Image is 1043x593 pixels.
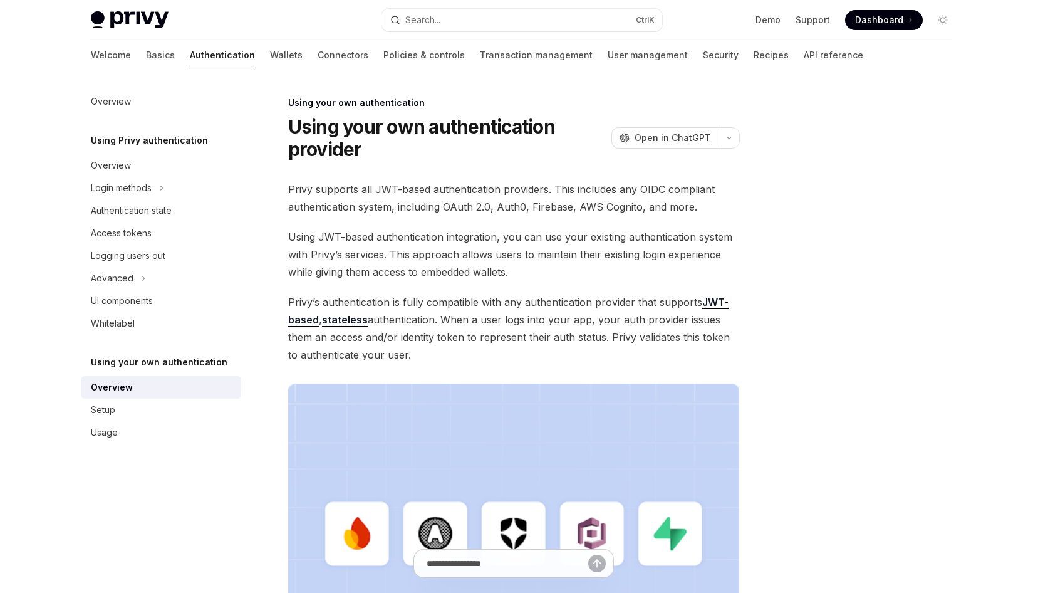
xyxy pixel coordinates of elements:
[91,11,169,29] img: light logo
[91,271,133,286] div: Advanced
[288,293,740,364] span: Privy’s authentication is fully compatible with any authentication provider that supports , authe...
[81,312,241,335] a: Whitelabel
[81,290,241,312] a: UI components
[81,199,241,222] a: Authentication state
[933,10,953,30] button: Toggle dark mode
[322,313,368,327] a: stateless
[318,40,368,70] a: Connectors
[288,97,740,109] div: Using your own authentication
[91,355,227,370] h5: Using your own authentication
[81,177,241,199] button: Toggle Login methods section
[190,40,255,70] a: Authentication
[81,421,241,444] a: Usage
[754,40,789,70] a: Recipes
[635,132,711,144] span: Open in ChatGPT
[845,10,923,30] a: Dashboard
[755,14,781,26] a: Demo
[855,14,903,26] span: Dashboard
[91,94,131,109] div: Overview
[91,226,152,241] div: Access tokens
[796,14,830,26] a: Support
[81,267,241,290] button: Toggle Advanced section
[427,550,588,577] input: Ask a question...
[91,248,165,263] div: Logging users out
[81,244,241,267] a: Logging users out
[288,228,740,281] span: Using JWT-based authentication integration, you can use your existing authentication system with ...
[81,222,241,244] a: Access tokens
[91,40,131,70] a: Welcome
[91,425,118,440] div: Usage
[81,90,241,113] a: Overview
[81,154,241,177] a: Overview
[611,127,719,149] button: Open in ChatGPT
[81,376,241,399] a: Overview
[91,133,208,148] h5: Using Privy authentication
[480,40,593,70] a: Transaction management
[381,9,662,31] button: Open search
[804,40,863,70] a: API reference
[636,15,655,25] span: Ctrl K
[91,316,135,331] div: Whitelabel
[91,181,152,196] div: Login methods
[91,402,115,417] div: Setup
[81,399,241,421] a: Setup
[91,293,153,308] div: UI components
[405,13,440,28] div: Search...
[270,40,303,70] a: Wallets
[146,40,175,70] a: Basics
[91,380,133,395] div: Overview
[703,40,739,70] a: Security
[288,115,606,160] h1: Using your own authentication provider
[608,40,688,70] a: User management
[91,203,172,218] div: Authentication state
[383,40,465,70] a: Policies & controls
[91,158,131,173] div: Overview
[588,555,606,572] button: Send message
[288,181,740,216] span: Privy supports all JWT-based authentication providers. This includes any OIDC compliant authentic...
